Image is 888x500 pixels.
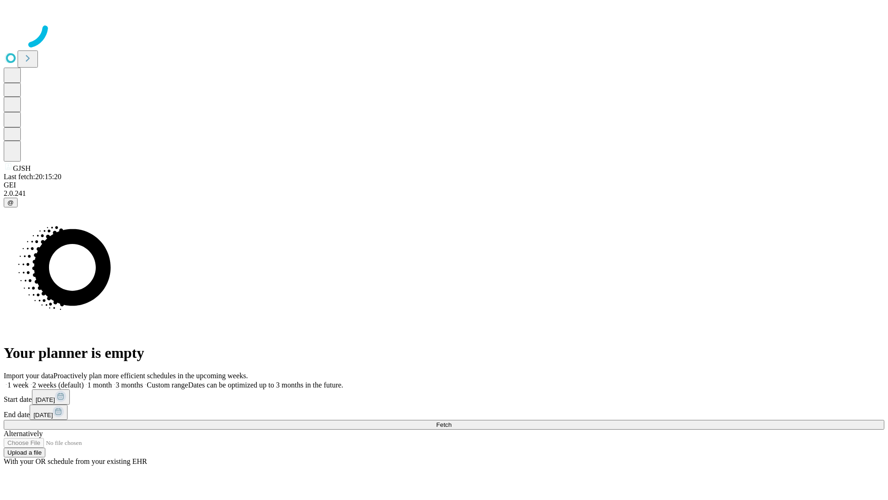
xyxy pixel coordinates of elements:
[4,448,45,457] button: Upload a file
[436,421,451,428] span: Fetch
[13,164,31,172] span: GJSH
[147,381,188,389] span: Custom range
[4,389,884,405] div: Start date
[4,405,884,420] div: End date
[7,199,14,206] span: @
[36,396,55,403] span: [DATE]
[4,420,884,430] button: Fetch
[7,381,29,389] span: 1 week
[116,381,143,389] span: 3 months
[32,381,84,389] span: 2 weeks (default)
[54,372,248,380] span: Proactively plan more efficient schedules in the upcoming weeks.
[32,389,70,405] button: [DATE]
[4,181,884,189] div: GEI
[87,381,112,389] span: 1 month
[4,457,147,465] span: With your OR schedule from your existing EHR
[30,405,68,420] button: [DATE]
[188,381,343,389] span: Dates can be optimized up to 3 months in the future.
[33,412,53,419] span: [DATE]
[4,198,18,207] button: @
[4,430,43,437] span: Alternatively
[4,344,884,362] h1: Your planner is empty
[4,372,54,380] span: Import your data
[4,173,62,181] span: Last fetch: 20:15:20
[4,189,884,198] div: 2.0.241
